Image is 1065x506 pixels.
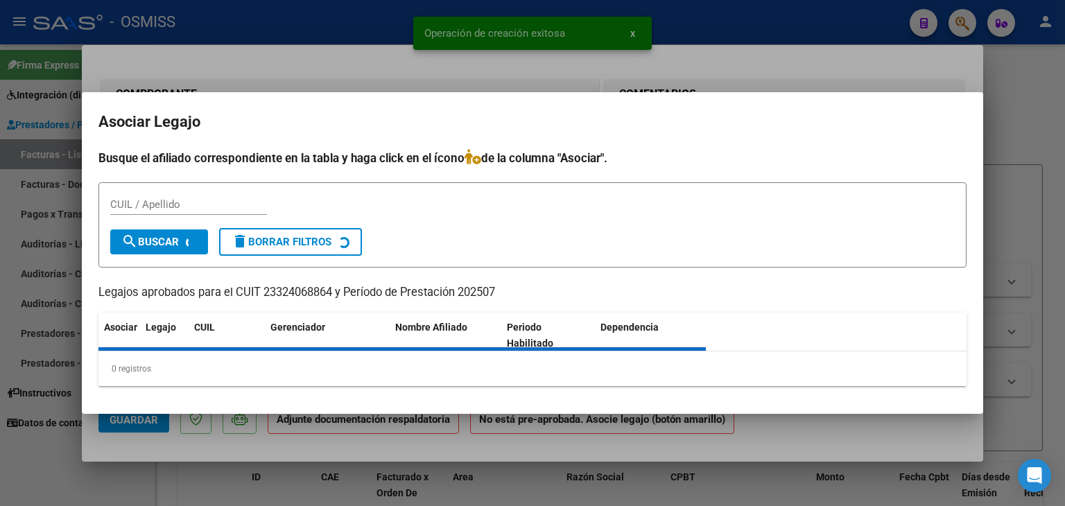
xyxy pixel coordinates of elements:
[121,233,138,250] mat-icon: search
[98,109,967,135] h2: Asociar Legajo
[1018,459,1051,492] div: Open Intercom Messenger
[232,233,248,250] mat-icon: delete
[146,322,176,333] span: Legajo
[110,229,208,254] button: Buscar
[219,228,362,256] button: Borrar Filtros
[98,313,140,358] datatable-header-cell: Asociar
[121,236,179,248] span: Buscar
[390,313,501,358] datatable-header-cell: Nombre Afiliado
[189,313,265,358] datatable-header-cell: CUIL
[194,322,215,333] span: CUIL
[507,322,553,349] span: Periodo Habilitado
[595,313,707,358] datatable-header-cell: Dependencia
[395,322,467,333] span: Nombre Afiliado
[98,284,967,302] p: Legajos aprobados para el CUIT 23324068864 y Período de Prestación 202507
[232,236,331,248] span: Borrar Filtros
[270,322,325,333] span: Gerenciador
[600,322,659,333] span: Dependencia
[501,313,595,358] datatable-header-cell: Periodo Habilitado
[140,313,189,358] datatable-header-cell: Legajo
[265,313,390,358] datatable-header-cell: Gerenciador
[98,149,967,167] h4: Busque el afiliado correspondiente en la tabla y haga click en el ícono de la columna "Asociar".
[104,322,137,333] span: Asociar
[98,351,967,386] div: 0 registros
